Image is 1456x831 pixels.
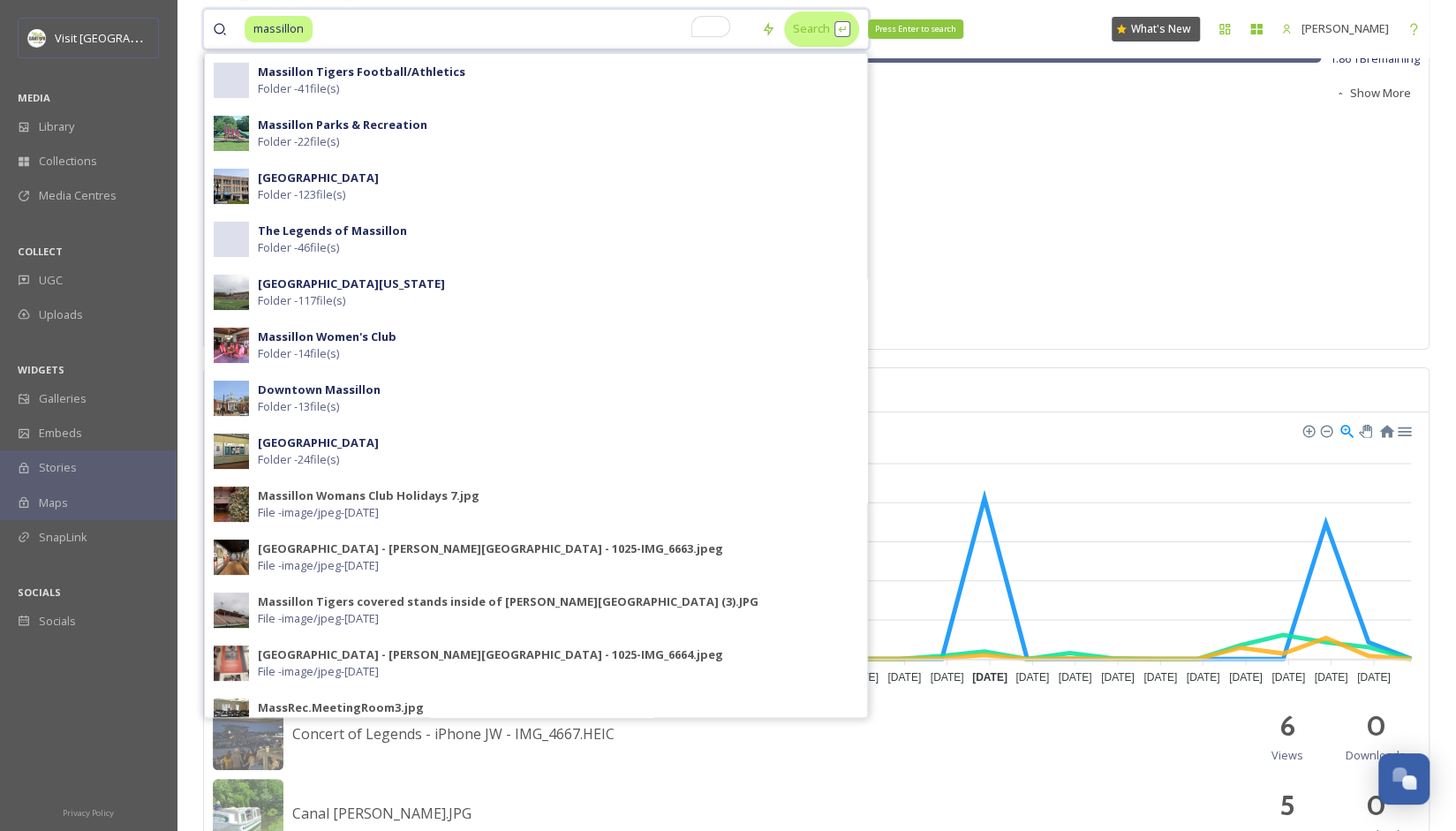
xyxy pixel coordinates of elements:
strong: [GEOGRAPHIC_DATA] [258,434,379,450]
span: Collections [39,153,97,170]
button: Show More [1326,76,1420,110]
img: 18ddbe79-3d3d-4718-a0ee-026fa0ef2f4a.jpg [214,169,249,204]
strong: The Legends of Massillon [258,223,407,238]
h2: 6 [1279,705,1295,747]
img: 08ddc2a8-0ddf-4a45-8b95-c897b4820d03.jpg [214,434,249,469]
a: Privacy Policy [63,801,114,822]
img: 355a6769-802f-400a-90d2-a7c519f042bd.jpg [214,275,249,310]
h2: 0 [1366,784,1386,827]
strong: [GEOGRAPHIC_DATA][US_STATE] [258,276,445,291]
input: To enrich screen reader interactions, please activate Accessibility in Grammarly extension settings [314,10,752,49]
a: [PERSON_NAME] [1272,11,1398,46]
img: 50de9c50-5bcd-4e67-b734-870a48c5b6f1.jpg [214,116,249,151]
span: Folder - 24 file(s) [258,451,339,468]
div: Massillon Tigers covered stands inside of [PERSON_NAME][GEOGRAPHIC_DATA] (3).JPG [258,593,758,610]
span: WIDGETS [18,363,64,376]
span: Library [39,118,74,135]
tspan: [DATE] [1357,671,1391,684]
span: Folder - 41 file(s) [258,80,339,97]
tspan: [DATE] [1271,671,1305,684]
span: Folder - 14 file(s) [258,345,339,362]
strong: Massillon Tigers Football/Athletics [258,64,465,79]
img: 7a81b150-fdea-4ba0-9f19-c21907d1d65d.jpg [214,328,249,363]
span: COLLECT [18,245,63,258]
span: File - image/jpeg - [DATE] [258,663,379,680]
span: Galleries [39,390,87,407]
strong: Downtown Massillon [258,382,381,397]
span: File - image/jpeg - [DATE] [258,504,379,521]
span: MEDIA [18,91,50,104]
span: Stories [39,459,77,476]
span: Uploads [39,306,83,323]
div: [GEOGRAPHIC_DATA] - [PERSON_NAME][GEOGRAPHIC_DATA] - 1025-IMG_6663.jpeg [258,540,723,557]
img: 393820a3-d687-49fe-b682-65e3159b396c.jpg [214,646,249,681]
span: Folder - 13 file(s) [258,398,339,415]
span: 1.86 TB remaining [1330,50,1420,67]
span: Canal [PERSON_NAME].JPG [292,804,472,823]
img: f324c1a5-a1a9-43c3-ba0b-9763a639ae79.jpg [214,593,249,628]
tspan: [DATE] [845,671,879,684]
div: Search [784,11,859,46]
span: SOCIALS [18,585,61,599]
span: Media Centres [39,187,117,204]
img: download.jpeg [28,29,46,47]
div: Selection Zoom [1339,422,1354,437]
span: File - image/jpeg - [DATE] [258,716,379,733]
span: SnapLink [39,529,87,546]
span: Embeds [39,425,82,442]
div: Menu [1396,422,1411,437]
span: Folder - 22 file(s) [258,133,339,150]
strong: Massillon Women's Club [258,329,396,344]
img: 0b4e6e41-cb56-4593-9b6f-0ac1e260e06c.jpg [214,381,249,416]
span: Maps [39,495,68,511]
img: cd6067e1-09bf-4539-a22d-f32b9075349d.jpg [214,487,249,522]
h2: 0 [1366,705,1386,747]
span: Folder - 117 file(s) [258,292,345,309]
span: UGC [39,272,63,289]
tspan: [DATE] [887,671,921,684]
span: Downloads [1346,747,1406,764]
tspan: [DATE] [972,671,1007,684]
span: [PERSON_NAME] [1301,20,1389,36]
tspan: [DATE] [1229,671,1263,684]
div: Reset Zoom [1378,422,1393,437]
tspan: [DATE] [1187,671,1220,684]
tspan: [DATE] [1315,671,1348,684]
a: What's New [1112,17,1200,42]
span: Concert of Legends - iPhone JW - IMG_4667.HEIC [292,724,615,744]
tspan: [DATE] [1059,671,1092,684]
span: File - image/jpeg - [DATE] [258,610,379,627]
div: Press Enter to search [868,19,963,39]
div: MassRec.MeetingRoom3.jpg [258,699,424,716]
div: Zoom Out [1319,424,1332,436]
span: Folder - 123 file(s) [258,186,345,203]
strong: [GEOGRAPHIC_DATA] [258,170,379,185]
tspan: [DATE] [1101,671,1135,684]
img: 03720e79-71d2-4479-b5cc-1c1c260be6f4.jpg [214,540,249,575]
div: Massillon Womans Club Holidays 7.jpg [258,487,479,504]
span: File - image/jpeg - [DATE] [258,557,379,574]
div: Panning [1359,425,1369,435]
tspan: [DATE] [1143,671,1177,684]
tspan: [DATE] [931,671,964,684]
h2: 5 [1279,784,1295,827]
div: [GEOGRAPHIC_DATA] - [PERSON_NAME][GEOGRAPHIC_DATA] - 1025-IMG_6664.jpeg [258,646,723,663]
img: 3b337a6b-a419-4b38-9072-4a01496fcc4c.jpg [214,699,249,734]
span: Views [1271,747,1303,764]
span: Privacy Policy [63,807,114,819]
span: massillon [245,16,313,42]
strong: Massillon Parks & Recreation [258,117,427,132]
button: Open Chat [1378,753,1430,805]
div: Zoom In [1301,424,1314,436]
span: Socials [39,613,76,630]
img: 2d080b65-ee85-4ec6-94f5-b62688426cf0.jpg [213,699,283,770]
span: Folder - 46 file(s) [258,239,339,256]
span: Visit [GEOGRAPHIC_DATA] [55,29,192,46]
tspan: [DATE] [1015,671,1049,684]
